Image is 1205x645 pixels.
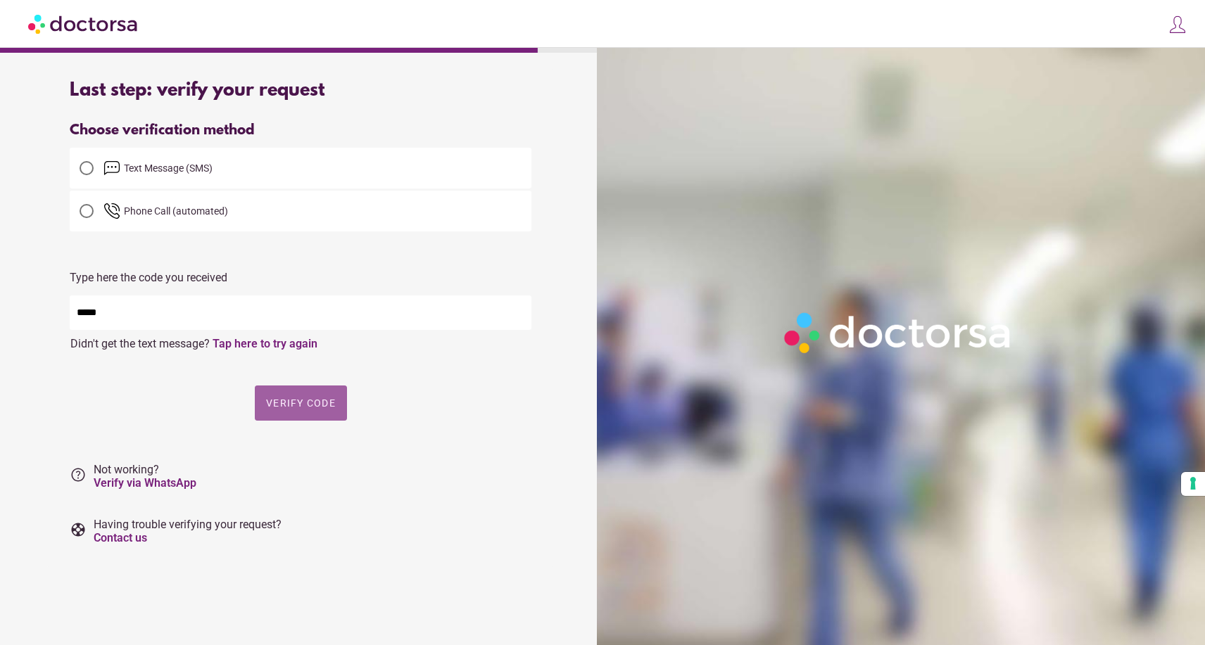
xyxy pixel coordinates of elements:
i: support [70,521,87,538]
span: Phone Call (automated) [124,205,228,217]
i: help [70,466,87,483]
button: Your consent preferences for tracking technologies [1181,472,1205,496]
img: Logo-Doctorsa-trans-White-partial-flat.png [778,306,1018,359]
div: Last step: verify your request [70,80,531,101]
p: Type here the code you received [70,271,531,284]
span: Didn't get the text message? [70,337,210,350]
span: Text Message (SMS) [124,162,213,174]
a: Contact us [94,531,147,544]
img: Doctorsa.com [28,8,139,39]
div: Choose verification method [70,122,531,139]
img: email [103,160,120,177]
span: Having trouble verifying your request? [94,518,282,544]
a: Verify via WhatsApp [94,476,196,490]
img: icons8-customer-100.png [1168,15,1187,34]
a: Tap here to try again [213,337,317,350]
img: phone [103,203,120,219]
span: Verify code [266,397,336,409]
span: Not working? [94,463,196,490]
button: Verify code [255,385,347,421]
